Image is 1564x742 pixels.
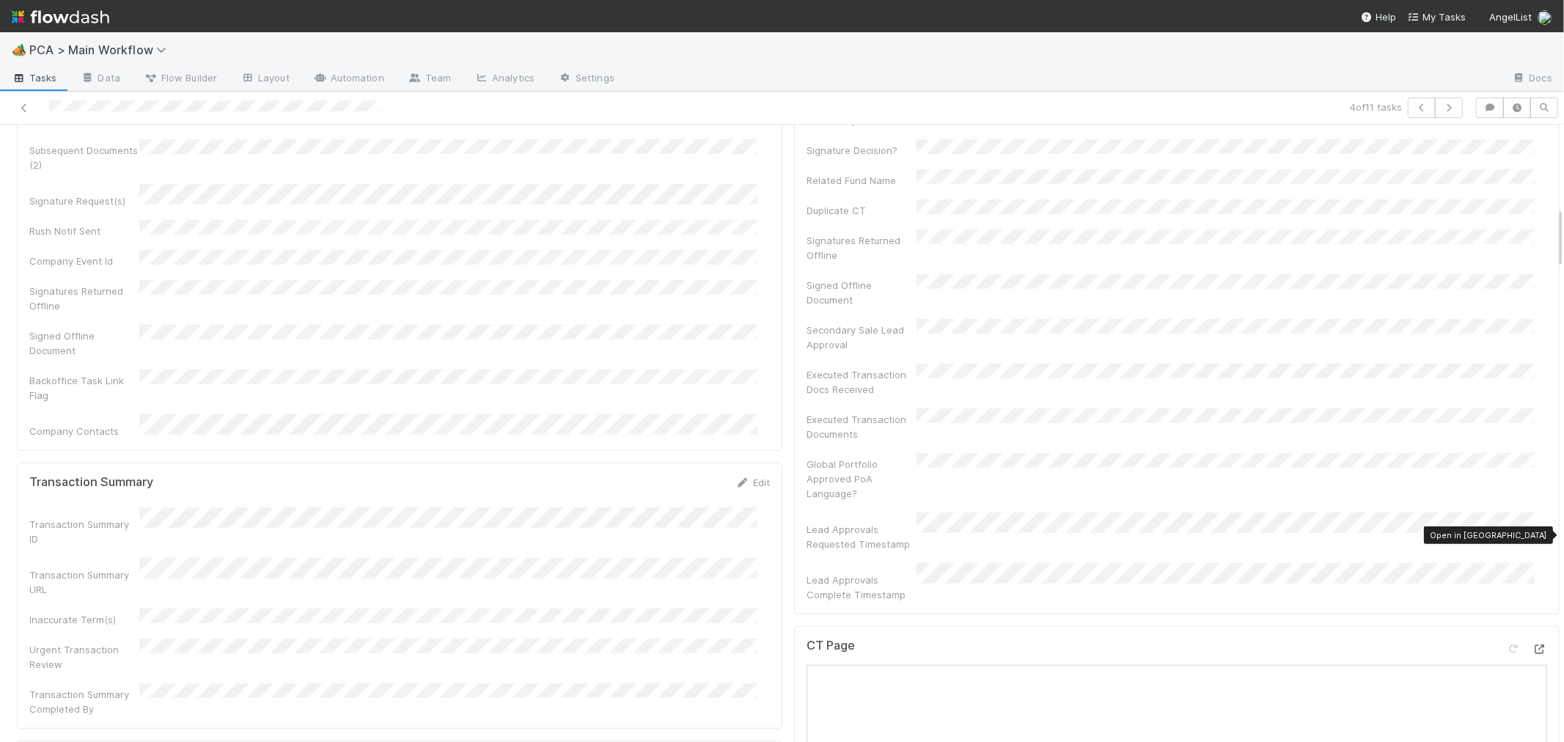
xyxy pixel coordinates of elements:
[807,173,917,188] div: Related Fund Name
[1408,10,1466,24] a: My Tasks
[12,43,26,56] span: 🏕️
[12,4,109,29] img: logo-inverted-e16ddd16eac7371096b0.svg
[546,67,626,91] a: Settings
[807,203,917,218] div: Duplicate CT
[396,67,463,91] a: Team
[229,67,301,91] a: Layout
[1538,10,1552,25] img: avatar_cd4e5e5e-3003-49e5-bc76-fd776f359de9.png
[29,143,139,172] div: Subsequent Documents (2)
[807,457,917,501] div: Global Portfolio Approved PoA Language?
[29,284,139,313] div: Signatures Returned Offline
[29,612,139,627] div: Inaccurate Term(s)
[807,323,917,352] div: Secondary Sale Lead Approval
[12,70,57,85] span: Tasks
[144,70,217,85] span: Flow Builder
[29,224,139,238] div: Rush Notif Sent
[1361,10,1396,24] div: Help
[29,373,139,403] div: Backoffice Task Link Flag
[29,687,139,716] div: Transaction Summary Completed By
[29,424,139,438] div: Company Contacts
[1350,100,1402,114] span: 4 of 11 tasks
[29,328,139,358] div: Signed Offline Document
[301,67,396,91] a: Automation
[807,573,917,602] div: Lead Approvals Complete Timestamp
[807,412,917,441] div: Executed Transaction Documents
[807,278,917,307] div: Signed Offline Document
[29,642,139,672] div: Urgent Transaction Review
[29,43,174,57] span: PCA > Main Workflow
[807,367,917,397] div: Executed Transaction Docs Received
[807,522,917,551] div: Lead Approvals Requested Timestamp
[29,567,139,597] div: Transaction Summary URL
[29,517,139,546] div: Transaction Summary ID
[132,67,229,91] a: Flow Builder
[1489,11,1532,23] span: AngelList
[807,639,855,653] h5: CT Page
[29,194,139,208] div: Signature Request(s)
[69,67,132,91] a: Data
[1408,11,1466,23] span: My Tasks
[807,143,917,158] div: Signature Decision?
[807,233,917,262] div: Signatures Returned Offline
[463,67,546,91] a: Analytics
[1500,67,1564,91] a: Docs
[29,254,139,268] div: Company Event Id
[735,477,770,488] a: Edit
[29,475,153,490] h5: Transaction Summary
